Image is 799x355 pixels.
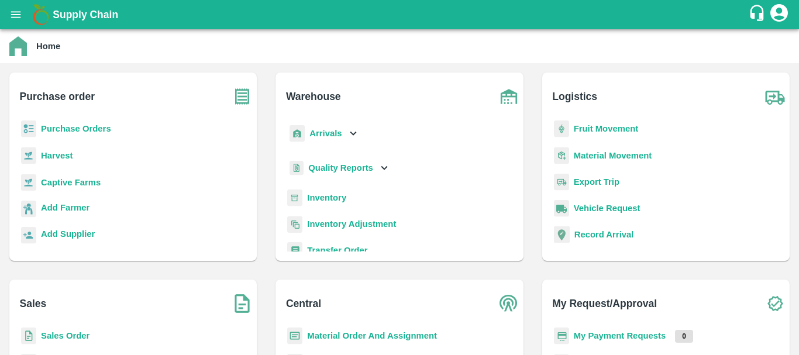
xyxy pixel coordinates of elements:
[554,120,569,137] img: fruit
[675,330,693,343] p: 0
[41,331,89,340] a: Sales Order
[574,151,652,160] a: Material Movement
[287,242,302,259] img: whTransfer
[21,120,36,137] img: reciept
[36,42,60,51] b: Home
[287,156,391,180] div: Quality Reports
[53,9,118,20] b: Supply Chain
[574,230,634,239] a: Record Arrival
[769,2,790,27] div: account of current user
[41,203,89,212] b: Add Farmer
[21,227,36,244] img: supplier
[308,163,373,173] b: Quality Reports
[554,200,569,217] img: vehicle
[554,174,569,191] img: delivery
[552,295,657,312] b: My Request/Approval
[228,82,257,111] img: purchase
[760,289,790,318] img: check
[21,147,36,164] img: harvest
[748,4,769,25] div: customer-support
[287,328,302,344] img: centralMaterial
[574,331,666,340] a: My Payment Requests
[41,201,89,217] a: Add Farmer
[287,216,302,233] img: inventory
[554,147,569,164] img: material
[41,151,73,160] a: Harvest
[554,226,570,243] img: recordArrival
[53,6,748,23] a: Supply Chain
[290,125,305,142] img: whArrival
[20,295,47,312] b: Sales
[552,88,597,105] b: Logistics
[290,161,304,175] img: qualityReport
[307,331,437,340] a: Material Order And Assignment
[21,328,36,344] img: sales
[21,201,36,218] img: farmer
[41,228,95,243] a: Add Supplier
[29,3,53,26] img: logo
[287,120,360,147] div: Arrivals
[287,189,302,206] img: whInventory
[9,36,27,56] img: home
[494,289,524,318] img: central
[20,88,95,105] b: Purchase order
[307,246,367,255] a: Transfer Order
[309,129,342,138] b: Arrivals
[307,219,396,229] a: Inventory Adjustment
[41,229,95,239] b: Add Supplier
[574,177,619,187] a: Export Trip
[41,124,111,133] a: Purchase Orders
[286,88,341,105] b: Warehouse
[228,289,257,318] img: soSales
[574,124,639,133] a: Fruit Movement
[2,1,29,28] button: open drawer
[307,193,346,202] a: Inventory
[21,174,36,191] img: harvest
[494,82,524,111] img: warehouse
[41,178,101,187] a: Captive Farms
[760,82,790,111] img: truck
[286,295,321,312] b: Central
[574,204,640,213] a: Vehicle Request
[554,328,569,344] img: payment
